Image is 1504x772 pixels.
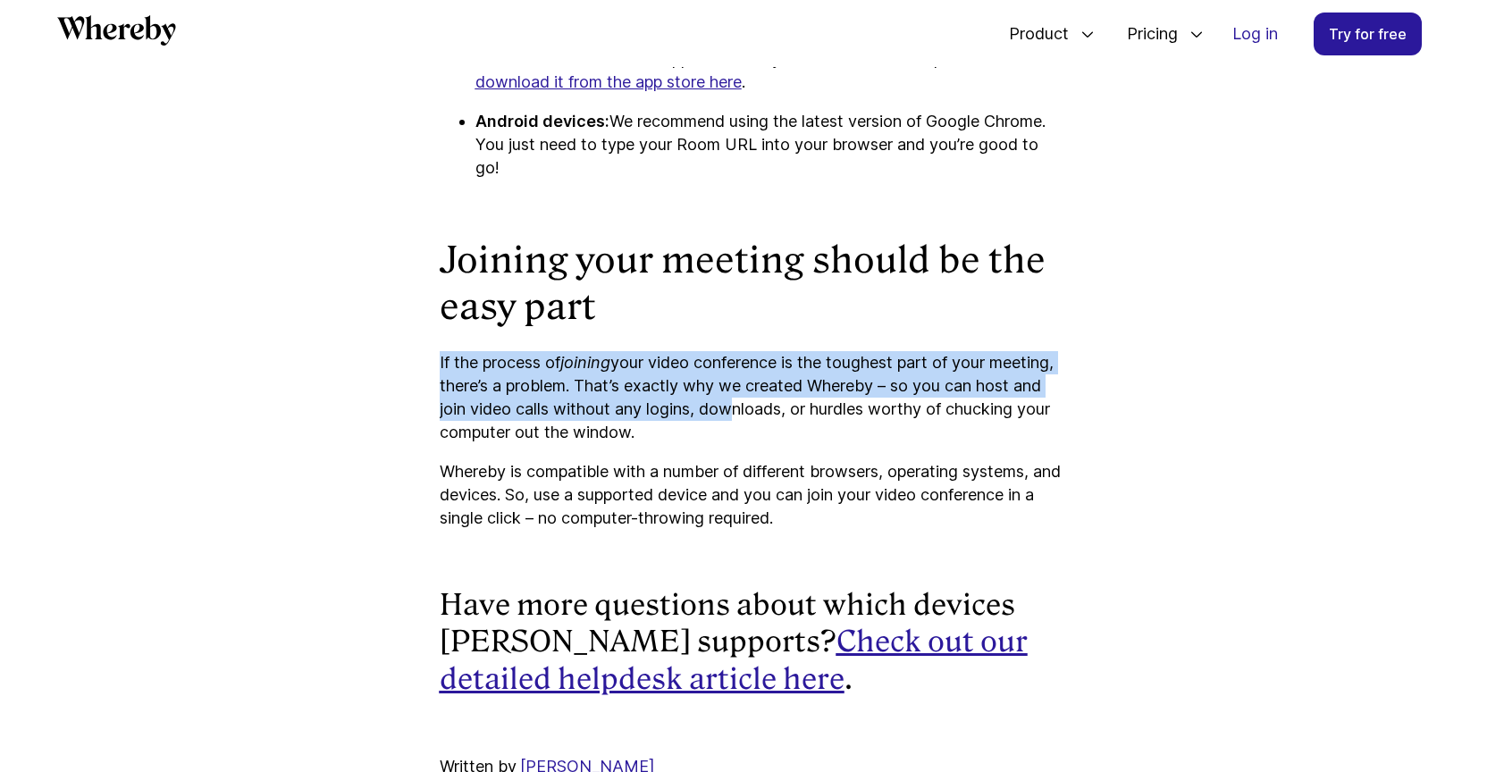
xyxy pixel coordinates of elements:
[475,49,574,68] strong: iOS devices:
[1314,13,1422,55] a: Try for free
[440,587,1065,699] h3: Have more questions about which devices [PERSON_NAME] supports? .
[475,47,1065,94] p: We offer an app that closely matches our desktop version. .
[440,460,1065,530] p: Whereby is compatible with a number of different browsers, operating systems, and devices. So, us...
[475,49,1063,91] a: You can download it from the app store here
[475,112,609,130] strong: Android devices:
[57,15,176,46] svg: Whereby
[1218,13,1292,55] a: Log in
[991,4,1073,63] span: Product
[440,625,1028,696] a: Check out our detailed helpdesk article here
[440,237,1065,330] h2: Joining your meeting should be the easy part
[440,351,1065,444] p: If the process of your video conference is the toughest part of your meeting, there’s a problem. ...
[57,15,176,52] a: Whereby
[560,353,610,372] i: joining
[1109,4,1182,63] span: Pricing
[475,110,1065,180] p: We recommend using the latest version of Google Chrome. You just need to type your Room URL into ...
